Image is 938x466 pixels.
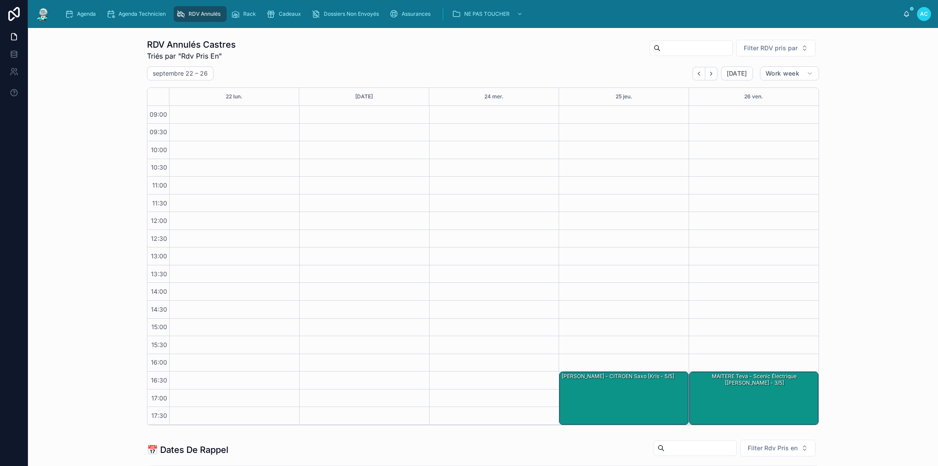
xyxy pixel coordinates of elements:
[104,6,172,22] a: Agenda Technicien
[147,38,236,51] h1: RDV Annulés Castres
[35,7,51,21] img: App logo
[189,10,220,17] span: RDV Annulés
[243,10,256,17] span: Rack
[387,6,437,22] a: Assurances
[149,270,169,278] span: 13:30
[149,323,169,330] span: 15:00
[149,288,169,295] span: 14:00
[693,67,705,80] button: Back
[228,6,262,22] a: Rack
[616,88,632,105] button: 25 jeu.
[309,6,385,22] a: Dossiers Non Envoyés
[119,10,166,17] span: Agenda Technicien
[691,372,818,387] div: MAITERE teva - Scenic électrique [[PERSON_NAME] - 3/5]
[279,10,301,17] span: Cadeaux
[740,440,815,456] button: Select Button
[147,111,169,118] span: 09:00
[149,306,169,313] span: 14:30
[174,6,227,22] a: RDV Annulés
[149,217,169,224] span: 12:00
[920,10,928,17] span: AC
[147,128,169,136] span: 09:30
[149,163,169,171] span: 10:30
[62,6,102,22] a: Agenda
[484,88,504,105] button: 24 mer.
[153,69,208,78] h2: septembre 22 – 26
[402,10,430,17] span: Assurances
[449,6,527,22] a: NE PAS TOUCHER
[77,10,96,17] span: Agenda
[721,66,753,80] button: [DATE]
[736,40,815,56] button: Select Button
[149,341,169,348] span: 15:30
[324,10,379,17] span: Dossiers Non Envoyés
[766,70,799,77] span: Work week
[760,66,819,80] button: Work week
[147,51,236,61] span: Triés par "Rdv Pris En"
[149,376,169,384] span: 16:30
[226,88,242,105] button: 22 lun.
[149,358,169,366] span: 16:00
[150,181,169,189] span: 11:00
[744,44,798,52] span: Filter RDV pris par
[561,372,675,380] div: [PERSON_NAME] - CITROEN saxo [Kris - 5/5]
[149,394,169,402] span: 17:00
[150,199,169,207] span: 11:30
[264,6,307,22] a: Cadeaux
[58,4,903,24] div: scrollable content
[149,252,169,260] span: 13:00
[727,70,747,77] span: [DATE]
[147,444,228,456] h1: 📅 Dates De Rappel
[748,444,798,452] span: Filter Rdv Pris en
[149,146,169,153] span: 10:00
[149,235,169,242] span: 12:30
[689,372,818,424] div: MAITERE teva - Scenic électrique [[PERSON_NAME] - 3/5]
[149,412,169,419] span: 17:30
[705,67,717,80] button: Next
[464,10,510,17] span: NE PAS TOUCHER
[355,88,373,105] button: [DATE]
[744,88,763,105] button: 26 ven.
[560,372,688,424] div: [PERSON_NAME] - CITROEN saxo [Kris - 5/5]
